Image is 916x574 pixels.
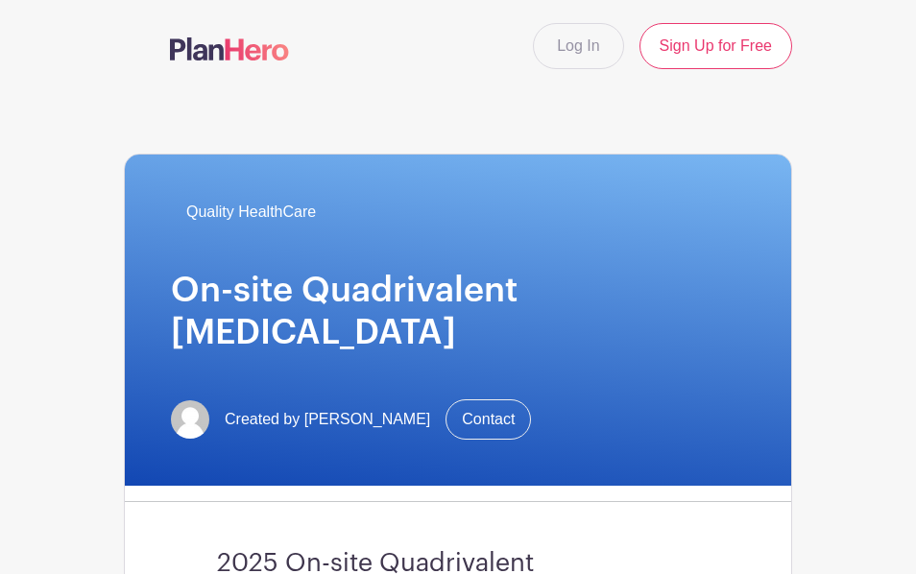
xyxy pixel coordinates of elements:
a: Log In [533,23,623,69]
a: Sign Up for Free [639,23,792,69]
span: Created by [PERSON_NAME] [225,408,430,431]
a: Contact [446,399,531,440]
img: logo-507f7623f17ff9eddc593b1ce0a138ce2505c220e1c5a4e2b4648c50719b7d32.svg [170,37,289,60]
img: default-ce2991bfa6775e67f084385cd625a349d9dcbb7a52a09fb2fda1e96e2d18dcdb.png [171,400,209,439]
h1: On-site Quadrivalent [MEDICAL_DATA] [171,270,745,353]
span: Quality HealthCare [186,201,316,224]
